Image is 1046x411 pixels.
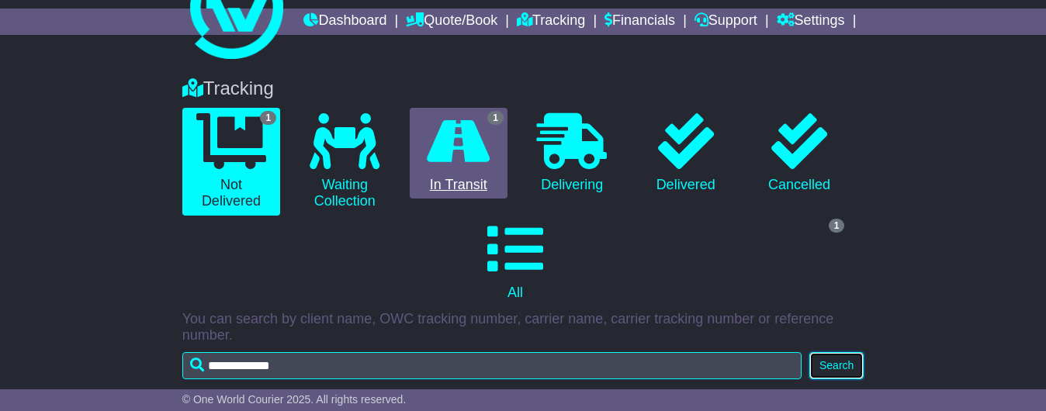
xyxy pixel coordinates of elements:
a: Waiting Collection [296,108,393,216]
a: Quote/Book [406,9,497,35]
span: © One World Courier 2025. All rights reserved. [182,393,407,406]
a: Financials [604,9,675,35]
a: Delivered [636,108,734,199]
div: Tracking [175,78,872,100]
a: Cancelled [750,108,848,199]
a: Delivering [523,108,621,199]
span: 1 [260,111,276,125]
a: Dashboard [303,9,386,35]
a: Support [694,9,757,35]
a: 1 All [182,216,849,307]
a: 1 In Transit [410,108,507,199]
a: 1 Not Delivered [182,108,280,216]
a: Settings [777,9,845,35]
a: Tracking [517,9,585,35]
span: 1 [829,219,845,233]
button: Search [809,352,864,379]
span: 1 [487,111,504,125]
p: You can search by client name, OWC tracking number, carrier name, carrier tracking number or refe... [182,311,864,344]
